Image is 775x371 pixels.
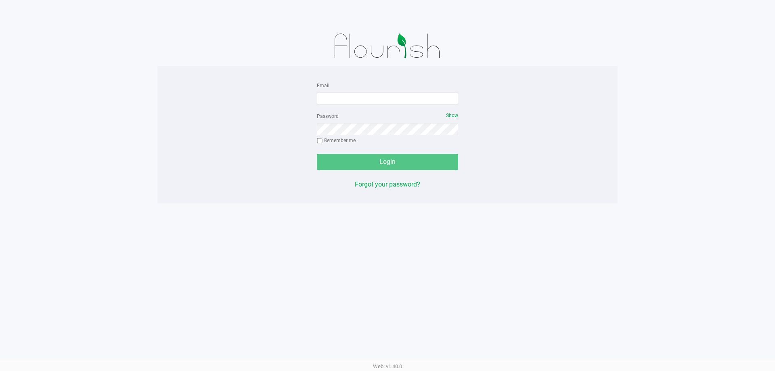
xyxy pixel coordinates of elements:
span: Show [446,113,458,118]
label: Remember me [317,137,356,144]
label: Password [317,113,339,120]
label: Email [317,82,329,89]
input: Remember me [317,138,323,144]
span: Web: v1.40.0 [373,363,402,369]
button: Forgot your password? [355,180,420,189]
